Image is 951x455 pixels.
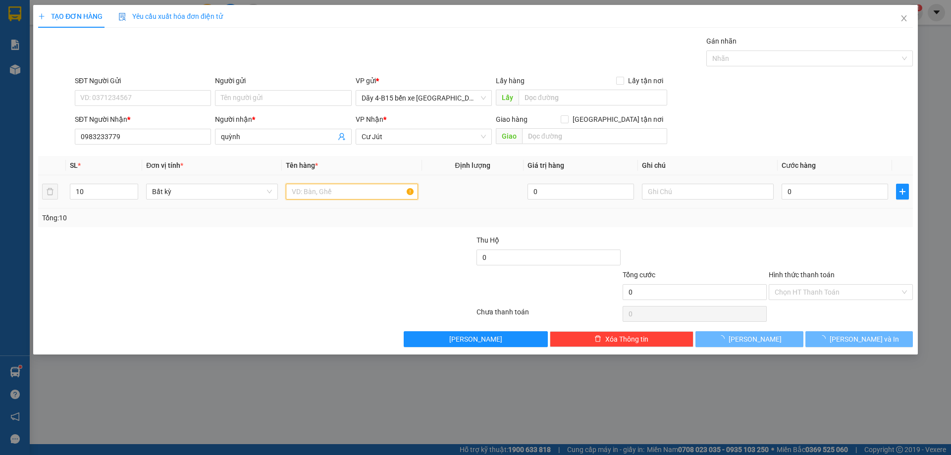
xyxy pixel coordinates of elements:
span: Tên hàng [286,161,318,169]
label: Gán nhãn [706,37,737,45]
span: Lấy [496,90,519,105]
span: Thu Hộ [476,236,499,244]
div: C HẢO [116,20,185,32]
div: 0962264494 [116,32,185,46]
div: Chưa thanh toán [475,306,622,324]
span: Dãy 4-B15 bến xe Miền Đông [362,91,486,105]
span: loading [718,335,729,342]
span: Lấy hàng [496,77,525,85]
input: Dọc đường [519,90,667,105]
span: TẠO ĐƠN HÀNG [38,12,103,20]
div: SĐT Người Gửi [75,75,211,86]
input: VD: Bàn, Ghế [286,184,418,200]
div: Tổng: 10 [42,212,367,223]
span: Giao [496,128,522,144]
span: Giá trị hàng [528,161,564,169]
span: Lấy tận nơi [624,75,667,86]
span: [PERSON_NAME] [729,334,782,345]
input: Ghi Chú [642,184,774,200]
div: 120.000 [114,69,186,83]
div: Người gửi [215,75,351,86]
span: VP Nhận [356,115,383,123]
span: [PERSON_NAME] [449,334,502,345]
span: Cư Jút [362,129,486,144]
span: Bất kỳ [152,184,272,199]
div: Đăk Mil [116,8,185,20]
span: Xóa Thông tin [605,334,648,345]
button: [PERSON_NAME] và In [805,331,913,347]
button: plus [896,184,909,200]
span: loading [819,335,830,342]
span: 304 [130,46,156,63]
label: Hình thức thanh toán [769,271,835,279]
button: [PERSON_NAME] [695,331,803,347]
button: deleteXóa Thông tin [550,331,694,347]
div: Người nhận [215,114,351,125]
span: Giao hàng [496,115,528,123]
span: Gửi: [8,9,24,20]
span: close [900,14,908,22]
span: plus [38,13,45,20]
th: Ghi chú [638,156,778,175]
span: Yêu cầu xuất hóa đơn điện tử [118,12,223,20]
img: icon [118,13,126,21]
div: Dãy 4-B15 bến xe [GEOGRAPHIC_DATA] [8,8,109,32]
span: Định lượng [455,161,490,169]
button: Close [890,5,918,33]
span: user-add [338,133,346,141]
input: 0 [528,184,634,200]
span: plus [897,188,908,196]
span: Nhận: [116,9,140,20]
span: [PERSON_NAME] và In [830,334,899,345]
span: delete [594,335,601,343]
span: SL [70,161,78,169]
span: Tổng cước [623,271,655,279]
span: Đơn vị tính [146,161,183,169]
span: [GEOGRAPHIC_DATA] tận nơi [569,114,667,125]
div: VP gửi [356,75,492,86]
div: SĐT Người Nhận [75,114,211,125]
span: CC : [114,72,128,82]
span: Cước hàng [782,161,816,169]
button: delete [42,184,58,200]
input: Dọc đường [522,128,667,144]
span: DĐ: [116,51,130,62]
button: [PERSON_NAME] [404,331,548,347]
